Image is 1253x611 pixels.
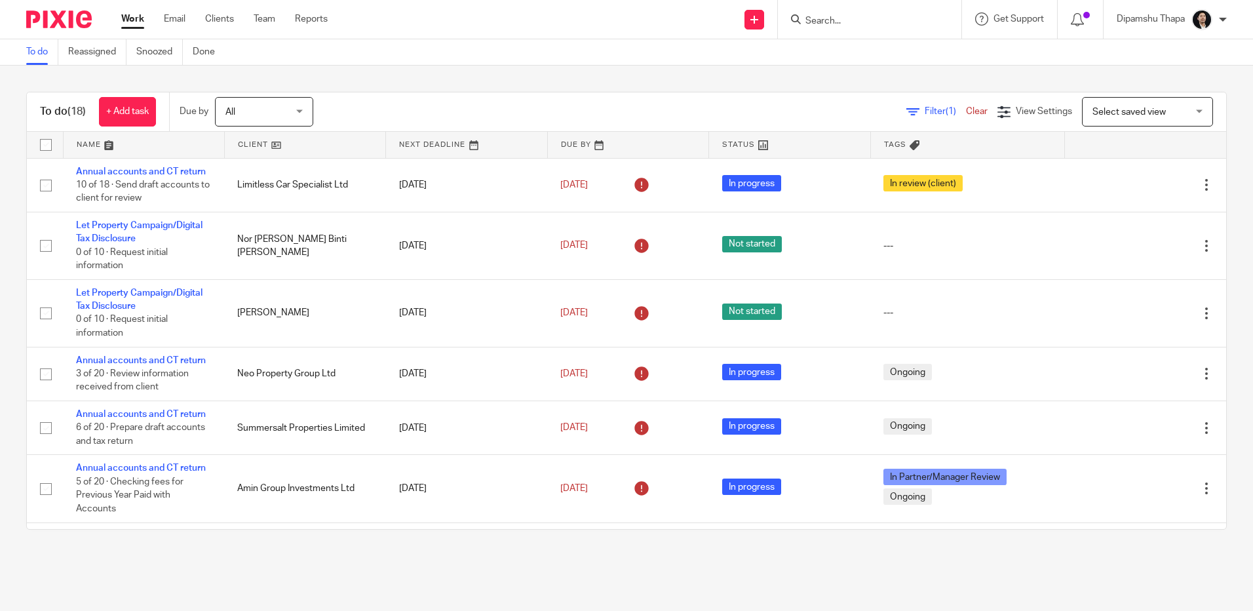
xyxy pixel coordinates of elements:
[224,279,385,347] td: [PERSON_NAME]
[560,180,588,189] span: [DATE]
[224,522,385,576] td: Spitia Limited
[1117,12,1185,26] p: Dipamshu Thapa
[386,401,547,455] td: [DATE]
[224,455,385,522] td: Amin Group Investments Ltd
[40,105,86,119] h1: To do
[804,16,922,28] input: Search
[722,236,782,252] span: Not started
[224,347,385,401] td: Neo Property Group Ltd
[883,469,1007,485] span: In Partner/Manager Review
[68,39,126,65] a: Reassigned
[883,306,1051,319] div: ---
[180,105,208,118] p: Due by
[76,221,202,243] a: Let Property Campaign/Digital Tax Disclosure
[76,315,168,338] span: 0 of 10 · Request initial information
[722,304,782,320] span: Not started
[560,369,588,378] span: [DATE]
[386,279,547,347] td: [DATE]
[136,39,183,65] a: Snoozed
[76,410,206,419] a: Annual accounts and CT return
[26,39,58,65] a: To do
[560,484,588,493] span: [DATE]
[883,239,1051,252] div: ---
[254,12,275,26] a: Team
[164,12,185,26] a: Email
[883,418,932,435] span: Ongoing
[1092,108,1166,117] span: Select saved view
[76,477,183,513] span: 5 of 20 · Checking fees for Previous Year Paid with Accounts
[560,241,588,250] span: [DATE]
[966,107,988,116] a: Clear
[76,424,205,446] span: 6 of 20 · Prepare draft accounts and tax return
[722,479,781,495] span: In progress
[722,418,781,435] span: In progress
[76,463,206,473] a: Annual accounts and CT return
[224,401,385,455] td: Summersalt Properties Limited
[925,107,966,116] span: Filter
[205,12,234,26] a: Clients
[76,167,206,176] a: Annual accounts and CT return
[76,288,202,311] a: Let Property Campaign/Digital Tax Disclosure
[386,347,547,401] td: [DATE]
[26,10,92,28] img: Pixie
[76,369,189,392] span: 3 of 20 · Review information received from client
[883,488,932,505] span: Ongoing
[386,455,547,522] td: [DATE]
[386,522,547,576] td: [DATE]
[193,39,225,65] a: Done
[386,212,547,279] td: [DATE]
[224,212,385,279] td: Nor [PERSON_NAME] Binti [PERSON_NAME]
[386,158,547,212] td: [DATE]
[722,175,781,191] span: In progress
[295,12,328,26] a: Reports
[1016,107,1072,116] span: View Settings
[224,158,385,212] td: Limitless Car Specialist Ltd
[560,308,588,317] span: [DATE]
[884,141,906,148] span: Tags
[99,97,156,127] a: + Add task
[722,364,781,380] span: In progress
[1191,9,1212,30] img: Dipamshu2.jpg
[946,107,956,116] span: (1)
[993,14,1044,24] span: Get Support
[883,175,963,191] span: In review (client)
[225,108,235,117] span: All
[76,248,168,271] span: 0 of 10 · Request initial information
[67,106,86,117] span: (18)
[121,12,144,26] a: Work
[560,424,588,433] span: [DATE]
[883,364,932,380] span: Ongoing
[76,356,206,365] a: Annual accounts and CT return
[76,180,210,203] span: 10 of 18 · Send draft accounts to client for review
